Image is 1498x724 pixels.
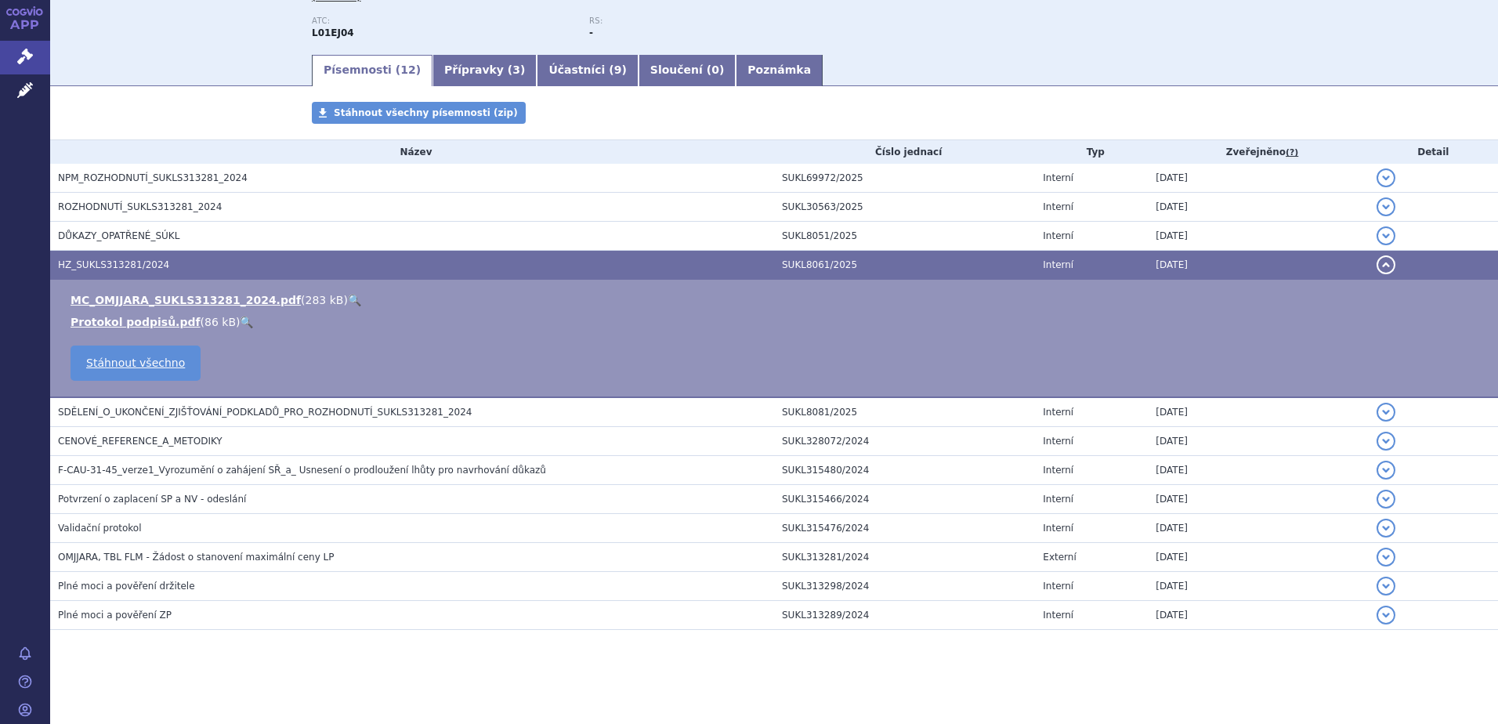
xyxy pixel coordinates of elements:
[1043,259,1073,270] span: Interní
[512,63,520,76] span: 3
[240,316,253,328] a: 🔍
[774,193,1035,222] td: SUKL30563/2025
[774,456,1035,485] td: SUKL315480/2024
[537,55,638,86] a: Účastníci (9)
[58,552,335,563] span: OMJJARA, TBL FLM - Žádost o stanovení maximální ceny LP
[58,610,172,621] span: Plné moci a pověření ZP
[400,63,415,76] span: 12
[639,55,736,86] a: Sloučení (0)
[58,581,195,592] span: Plné moci a pověření držitele
[774,164,1035,193] td: SUKL69972/2025
[348,294,361,306] a: 🔍
[1043,494,1073,505] span: Interní
[50,140,774,164] th: Název
[312,16,574,26] p: ATC:
[58,523,142,534] span: Validační protokol
[1043,465,1073,476] span: Interní
[312,102,526,124] a: Stáhnout všechny písemnosti (zip)
[1043,552,1076,563] span: Externí
[1148,543,1368,572] td: [DATE]
[1148,140,1368,164] th: Zveřejněno
[1148,222,1368,251] td: [DATE]
[736,55,823,86] a: Poznámka
[774,543,1035,572] td: SUKL313281/2024
[71,314,1482,330] li: ( )
[1043,201,1073,212] span: Interní
[1148,514,1368,543] td: [DATE]
[1148,456,1368,485] td: [DATE]
[58,436,223,447] span: CENOVÉ_REFERENCE_A_METODIKY
[1043,581,1073,592] span: Interní
[774,572,1035,601] td: SUKL313298/2024
[774,485,1035,514] td: SUKL315466/2024
[1377,168,1395,187] button: detail
[1043,230,1073,241] span: Interní
[1377,255,1395,274] button: detail
[1377,461,1395,480] button: detail
[58,172,248,183] span: NPM_ROZHODNUTÍ_SUKLS313281_2024
[1148,485,1368,514] td: [DATE]
[334,107,518,118] span: Stáhnout všechny písemnosti (zip)
[306,294,344,306] span: 283 kB
[589,16,851,26] p: RS:
[204,316,236,328] span: 86 kB
[1148,193,1368,222] td: [DATE]
[71,294,301,306] a: MC_OMJJARA_SUKLS313281_2024.pdf
[1377,606,1395,624] button: detail
[1043,523,1073,534] span: Interní
[71,292,1482,308] li: ( )
[432,55,537,86] a: Přípravky (3)
[312,27,354,38] strong: MOMELOTINIB
[1377,197,1395,216] button: detail
[589,27,593,38] strong: -
[774,601,1035,630] td: SUKL313289/2024
[1286,147,1298,158] abbr: (?)
[1377,403,1395,422] button: detail
[711,63,719,76] span: 0
[58,494,246,505] span: Potvrzení o zaplacení SP a NV - odeslání
[1043,172,1073,183] span: Interní
[58,201,222,212] span: ROZHODNUTÍ_SUKLS313281_2024
[1148,397,1368,427] td: [DATE]
[1035,140,1148,164] th: Typ
[58,259,169,270] span: HZ_SUKLS313281/2024
[1043,407,1073,418] span: Interní
[71,316,201,328] a: Protokol podpisů.pdf
[1369,140,1498,164] th: Detail
[1148,427,1368,456] td: [DATE]
[1377,577,1395,595] button: detail
[1043,436,1073,447] span: Interní
[774,397,1035,427] td: SUKL8081/2025
[1148,164,1368,193] td: [DATE]
[1377,490,1395,509] button: detail
[1043,610,1073,621] span: Interní
[1377,432,1395,451] button: detail
[58,230,179,241] span: DŮKAZY_OPATŘENÉ_SÚKL
[774,251,1035,280] td: SUKL8061/2025
[614,63,622,76] span: 9
[71,346,201,381] a: Stáhnout všechno
[58,407,472,418] span: SDĚLENÍ_O_UKONČENÍ_ZJIŠŤOVÁNÍ_PODKLADŮ_PRO_ROZHODNUTÍ_SUKLS313281_2024
[1148,251,1368,280] td: [DATE]
[312,55,432,86] a: Písemnosti (12)
[774,222,1035,251] td: SUKL8051/2025
[58,465,546,476] span: F-CAU-31-45_verze1_Vyrozumění o zahájení SŘ_a_ Usnesení o prodloužení lhůty pro navrhování důkazů
[1377,548,1395,567] button: detail
[774,140,1035,164] th: Číslo jednací
[1148,572,1368,601] td: [DATE]
[774,427,1035,456] td: SUKL328072/2024
[1148,601,1368,630] td: [DATE]
[1377,519,1395,538] button: detail
[1377,226,1395,245] button: detail
[774,514,1035,543] td: SUKL315476/2024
